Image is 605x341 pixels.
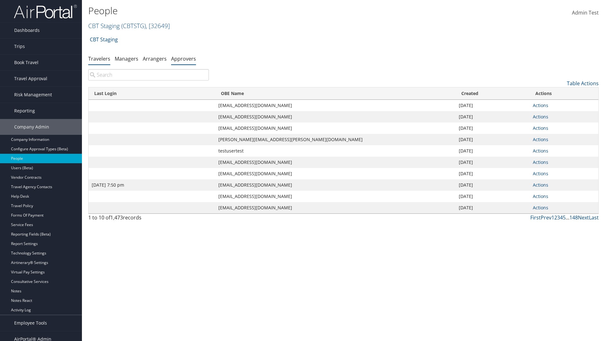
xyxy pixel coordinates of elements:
a: Actions [533,102,548,108]
a: Actions [533,125,548,131]
a: First [530,214,541,221]
td: [DATE] [456,157,530,168]
span: Employee Tools [14,315,47,331]
td: [EMAIL_ADDRESS][DOMAIN_NAME] [215,157,456,168]
span: Dashboards [14,22,40,38]
th: Actions [530,87,598,100]
th: Created: activate to sort column ascending [456,87,530,100]
td: [EMAIL_ADDRESS][DOMAIN_NAME] [215,179,456,191]
span: … [566,214,569,221]
td: [EMAIL_ADDRESS][DOMAIN_NAME] [215,111,456,123]
img: airportal-logo.png [14,4,77,19]
td: [DATE] [456,123,530,134]
a: CBT Staging [88,21,170,30]
span: Book Travel [14,55,38,70]
td: [DATE] [456,145,530,157]
th: Last Login: activate to sort column ascending [89,87,215,100]
a: Next [578,214,589,221]
a: Table Actions [567,80,599,87]
a: Actions [533,148,548,154]
td: [EMAIL_ADDRESS][DOMAIN_NAME] [215,191,456,202]
a: 148 [569,214,578,221]
a: Actions [533,205,548,211]
td: [DATE] [456,100,530,111]
a: Actions [533,136,548,142]
a: Actions [533,170,548,176]
a: Prev [541,214,551,221]
td: [DATE] [456,191,530,202]
span: Reporting [14,103,35,119]
td: [EMAIL_ADDRESS][DOMAIN_NAME] [215,100,456,111]
span: Company Admin [14,119,49,135]
td: [EMAIL_ADDRESS][DOMAIN_NAME] [215,202,456,213]
td: [PERSON_NAME][EMAIL_ADDRESS][PERSON_NAME][DOMAIN_NAME] [215,134,456,145]
input: Search [88,69,209,81]
td: [DATE] [456,202,530,213]
td: [DATE] [456,168,530,179]
a: CBT Staging [90,33,118,46]
td: [DATE] [456,134,530,145]
span: Risk Management [14,87,52,103]
a: Arrangers [143,55,167,62]
span: Trips [14,39,25,54]
a: Last [589,214,599,221]
a: 4 [560,214,563,221]
a: Actions [533,182,548,188]
span: Travel Approval [14,71,47,87]
a: Approvers [171,55,196,62]
td: [DATE] 7:50 pm [89,179,215,191]
th: OBE Name: activate to sort column ascending [215,87,456,100]
a: Actions [533,114,548,120]
td: [DATE] [456,179,530,191]
td: testusertest [215,145,456,157]
div: 1 to 10 of records [88,214,209,224]
span: Admin Test [572,9,599,16]
a: 3 [557,214,560,221]
a: Actions [533,193,548,199]
a: Actions [533,159,548,165]
a: Admin Test [572,3,599,23]
span: ( CBTSTG ) [121,21,146,30]
a: Travelers [88,55,110,62]
td: [EMAIL_ADDRESS][DOMAIN_NAME] [215,168,456,179]
td: [EMAIL_ADDRESS][DOMAIN_NAME] [215,123,456,134]
span: , [ 32649 ] [146,21,170,30]
a: Managers [115,55,138,62]
td: [DATE] [456,111,530,123]
span: 1,473 [110,214,123,221]
a: 5 [563,214,566,221]
h1: People [88,4,429,17]
a: 2 [554,214,557,221]
a: 1 [551,214,554,221]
